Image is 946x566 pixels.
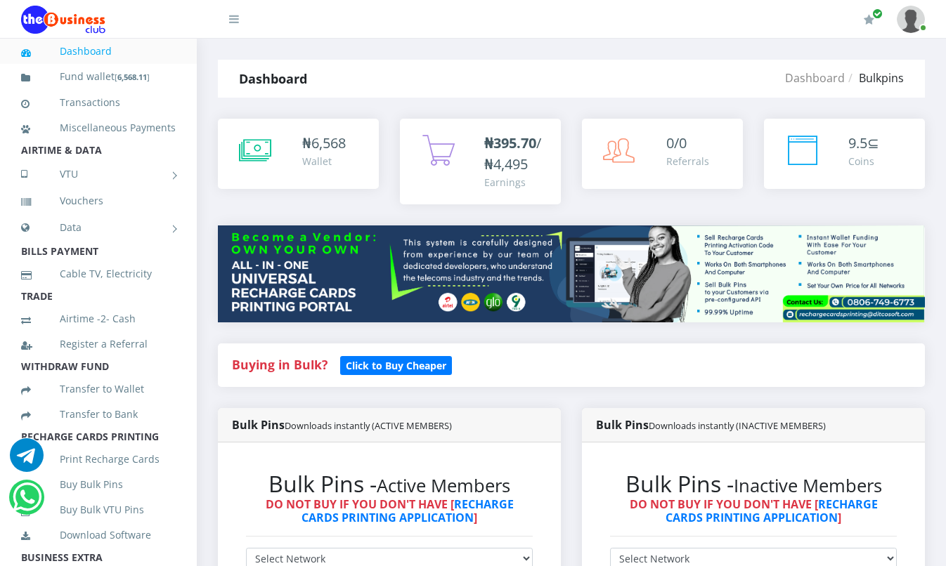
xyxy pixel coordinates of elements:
[13,491,41,514] a: Chat for support
[21,494,176,526] a: Buy Bulk VTU Pins
[666,496,878,525] a: RECHARGE CARDS PRINTING APPLICATION
[21,86,176,119] a: Transactions
[21,6,105,34] img: Logo
[21,468,176,501] a: Buy Bulk Pins
[311,133,346,152] span: 6,568
[232,417,452,433] strong: Bulk Pins
[10,449,44,472] a: Chat for support
[848,133,879,154] div: ⊆
[21,210,176,245] a: Data
[484,133,541,173] span: /₦4,495
[734,473,882,498] small: Inactive Members
[340,356,452,373] a: Click to Buy Cheaper
[246,470,533,497] h2: Bulk Pins -
[117,72,147,82] b: 6,568.11
[848,133,867,152] span: 9.5
[232,356,328,373] strong: Buying in Bulk?
[610,470,897,497] h2: Bulk Pins -
[864,14,874,25] i: Renew/Upgrade Subscription
[484,175,547,190] div: Earnings
[21,303,176,335] a: Airtime -2- Cash
[785,70,845,86] a: Dashboard
[218,119,379,189] a: ₦6,568 Wallet
[21,185,176,217] a: Vouchers
[21,328,176,360] a: Register a Referral
[21,35,176,67] a: Dashboard
[582,119,743,189] a: 0/0 Referrals
[21,157,176,192] a: VTU
[666,133,687,152] span: 0/0
[596,417,826,433] strong: Bulk Pins
[848,154,879,169] div: Coins
[21,443,176,475] a: Print Recharge Cards
[266,496,514,525] strong: DO NOT BUY IF YOU DON'T HAVE [ ]
[21,60,176,93] a: Fund wallet[6,568.11]
[21,373,176,405] a: Transfer to Wallet
[346,359,446,372] b: Click to Buy Cheaper
[21,258,176,290] a: Cable TV, Electricity
[21,398,176,430] a: Transfer to Bank
[897,6,925,33] img: User
[872,8,883,19] span: Renew/Upgrade Subscription
[302,496,514,525] a: RECHARGE CARDS PRINTING APPLICATION
[649,419,826,432] small: Downloads instantly (INACTIVE MEMBERS)
[239,70,307,87] strong: Dashboard
[302,154,346,169] div: Wallet
[400,119,561,204] a: ₦395.70/₦4,495 Earnings
[845,70,904,86] li: Bulkpins
[666,154,709,169] div: Referrals
[484,133,536,152] b: ₦395.70
[377,473,510,498] small: Active Members
[285,419,452,432] small: Downloads instantly (ACTIVE MEMBERS)
[630,496,878,525] strong: DO NOT BUY IF YOU DON'T HAVE [ ]
[115,72,150,82] small: [ ]
[21,112,176,144] a: Miscellaneous Payments
[218,225,925,322] img: multitenant_rcp.png
[302,133,346,154] div: ₦
[21,519,176,551] a: Download Software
